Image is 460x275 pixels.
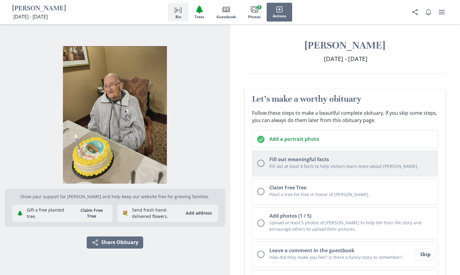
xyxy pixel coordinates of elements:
button: Add photos (1 / 5)Upload at least 5 photos of [PERSON_NAME] to help tell their life story and enc... [252,207,438,239]
p: Follow these steps to make a beautiful complete obituary. If you skip some steps, you can always ... [252,109,438,124]
button: Bio [168,3,188,22]
img: Photo of Harold [5,46,225,184]
p: Show your support for [PERSON_NAME] and help keep our website free for grieving families. [12,193,218,200]
p: Plant a tree for free in honor of [PERSON_NAME]. [269,191,433,198]
button: Notifications [422,6,434,18]
span: Bio [175,15,181,19]
button: Leave a comment in the guestbookHow did they make you feel? Is there a funny story to remember? [252,242,438,267]
button: Claim Free TreePlant a tree for free in honor of [PERSON_NAME]. [252,179,438,205]
button: Actions [267,3,292,22]
h1: [PERSON_NAME] [245,39,446,52]
span: Tree [195,5,204,14]
button: Guestbook [210,3,242,22]
button: Fill out meaningful factsFill out at least 4 facts to help visitors learn more about [PERSON_NAME]. [252,151,438,176]
h1: [PERSON_NAME] [12,4,66,13]
div: Unchecked circle [257,188,265,195]
div: Unchecked circle [257,219,265,227]
button: Skip [415,248,436,260]
span: [DATE] - [DATE] [324,55,368,63]
button: Photos [242,3,267,22]
div: Unchecked circle [257,251,265,258]
button: Add address [182,208,216,218]
button: Share Obituary [87,236,143,249]
div: Unchecked circle [257,160,265,167]
span: 1 [257,5,261,9]
h2: Add a portrait photo [269,135,433,143]
div: Show portrait image options [5,41,225,184]
h2: Fill out meaningful facts [269,156,433,163]
button: Trees [188,3,210,22]
button: Claim Free Tree [73,207,110,219]
p: How did they make you feel? Is there a funny story to remember? [269,254,414,260]
span: Guestbook [216,15,236,19]
span: Actions [273,14,286,18]
p: Fill out at least 4 facts to help visitors learn more about [PERSON_NAME]. [269,163,433,169]
span: Photos [248,15,261,19]
button: user menu [436,6,448,18]
svg: Checked circle [257,136,265,143]
p: Upload at least 5 photos of [PERSON_NAME] to help tell their life story and encourage others to u... [269,219,433,232]
h2: Claim Free Tree [269,184,433,191]
button: Share Obituary [409,6,421,18]
h2: Let's make a worthy obituary [252,93,438,104]
span: Trees [195,15,204,19]
button: Add a portrait photo [252,130,438,148]
span: [DATE] - [DATE] [13,13,48,20]
h2: Leave a comment in the guestbook [269,247,414,254]
h2: Add photos (1 / 5) [269,212,433,219]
